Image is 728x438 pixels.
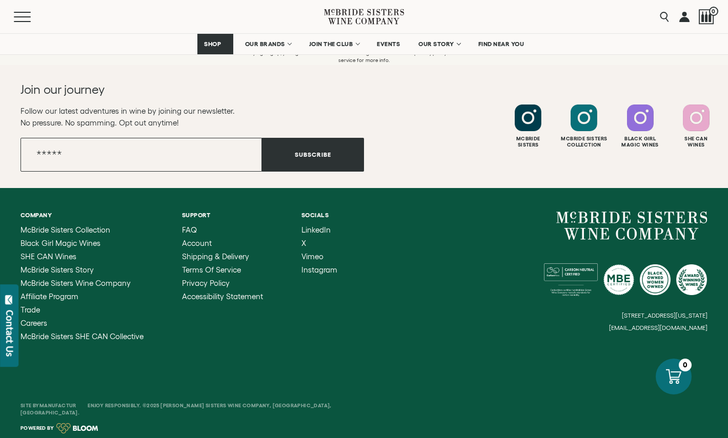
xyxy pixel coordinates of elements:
span: McBride Sisters Wine Company [21,279,131,287]
span: Affiliate Program [21,292,78,301]
button: Mobile Menu Trigger [14,12,51,22]
p: Follow our latest adventures in wine by joining our newsletter. No pressure. No spamming. Opt out... [21,105,364,129]
span: Careers [21,319,47,327]
span: Powered by [21,426,54,431]
a: Shipping & Delivery [182,253,263,261]
a: Manufactur [39,403,76,408]
a: Follow McBride Sisters on Instagram McbrideSisters [501,105,555,148]
span: Black Girl Magic Wines [21,239,100,247]
button: Subscribe [262,138,364,172]
a: X [301,239,337,247]
div: She Can Wines [670,136,723,148]
span: McBride Sisters Story [21,265,94,274]
div: 0 [679,359,692,371]
a: Careers [21,319,144,327]
a: McBride Sisters Story [21,266,144,274]
a: Affiliate Program [21,293,144,301]
small: [EMAIL_ADDRESS][DOMAIN_NAME] [609,324,707,331]
a: McBride Sisters Wine Company [21,279,144,287]
div: Contact Us [5,310,15,357]
a: McBride Sisters Collection [21,226,144,234]
input: Email [21,138,262,172]
span: Terms of Service [182,265,241,274]
a: Accessibility Statement [182,293,263,301]
span: FIND NEAR YOU [478,40,524,48]
span: Account [182,239,212,247]
a: Follow McBride Sisters Collection on Instagram Mcbride SistersCollection [557,105,611,148]
span: Trade [21,305,40,314]
h2: Join our journey [21,81,330,98]
span: LinkedIn [301,225,331,234]
span: Shipping & Delivery [182,252,249,261]
a: Vimeo [301,253,337,261]
a: EVENTS [370,34,407,54]
small: [STREET_ADDRESS][US_STATE] [622,312,707,319]
div: Black Girl Magic Wines [614,136,667,148]
a: Black Girl Magic Wines [21,239,144,247]
span: Vimeo [301,252,323,261]
span: Accessibility Statement [182,292,263,301]
a: OUR STORY [412,34,467,54]
span: 0 [709,7,718,16]
a: SHE CAN Wines [21,253,144,261]
a: SHOP [197,34,233,54]
a: Follow Black Girl Magic Wines on Instagram Black GirlMagic Wines [614,105,667,148]
span: Enjoy Responsibly. ©2025 [PERSON_NAME] Sisters Wine Company, [GEOGRAPHIC_DATA], [GEOGRAPHIC_DATA]. [21,403,332,415]
a: FAQ [182,226,263,234]
span: SHOP [204,40,221,48]
a: Account [182,239,263,247]
span: FAQ [182,225,197,234]
span: Site By [21,403,77,408]
a: Trade [21,306,144,314]
div: Mcbride Sisters Collection [557,136,611,148]
span: OUR BRANDS [245,40,285,48]
span: Privacy Policy [182,279,230,287]
span: OUR STORY [418,40,454,48]
span: McBride Sisters Collection [21,225,110,234]
a: LinkedIn [301,226,337,234]
span: X [301,239,306,247]
span: EVENTS [377,40,400,48]
div: Mcbride Sisters [501,136,555,148]
span: SHE CAN Wines [21,252,76,261]
a: McBride Sisters Wine Company [556,212,707,240]
span: McBride Sisters SHE CAN Collective [21,332,144,341]
a: McBride Sisters SHE CAN Collective [21,332,144,341]
a: OUR BRANDS [238,34,297,54]
a: Instagram [301,266,337,274]
span: JOIN THE CLUB [309,40,353,48]
a: Privacy Policy [182,279,263,287]
a: FIND NEAR YOU [472,34,531,54]
a: JOIN THE CLUB [302,34,366,54]
a: Terms of Service [182,266,263,274]
a: Follow SHE CAN Wines on Instagram She CanWines [670,105,723,148]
